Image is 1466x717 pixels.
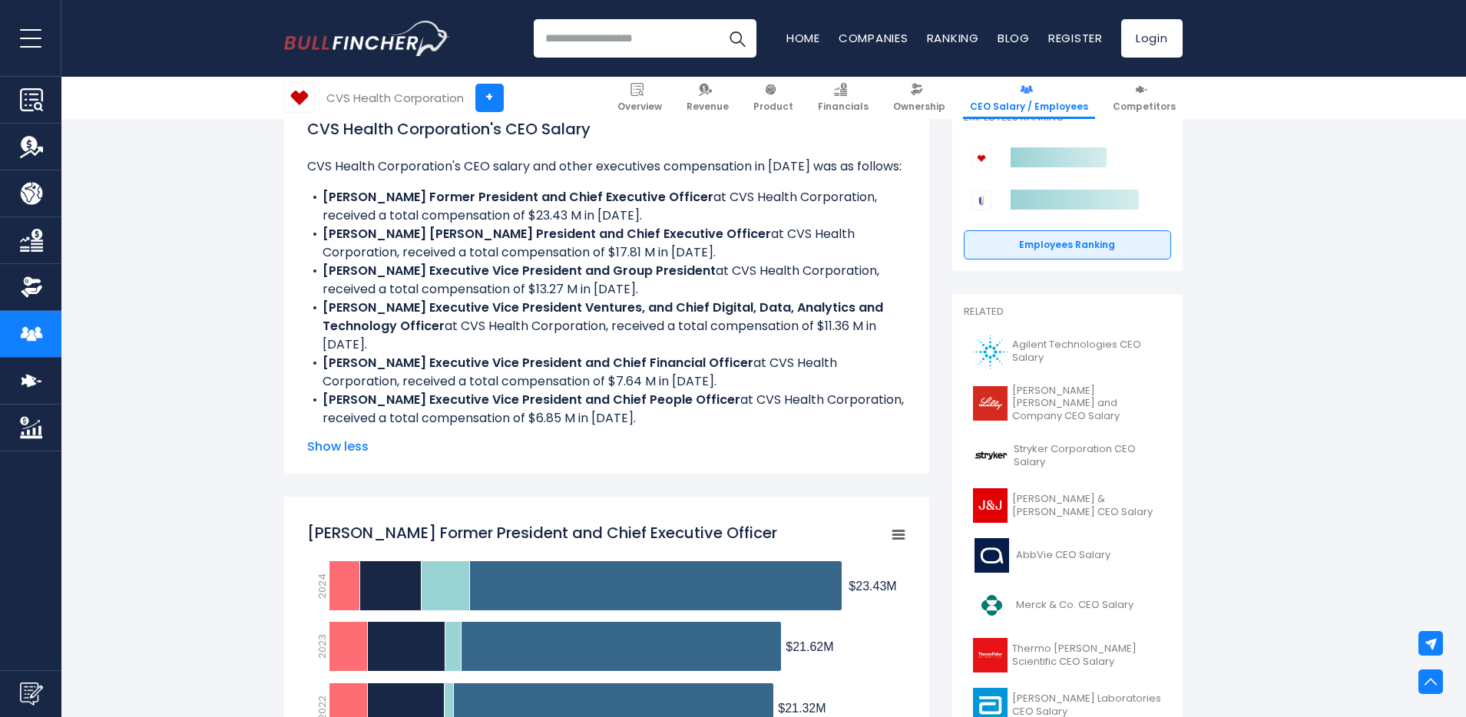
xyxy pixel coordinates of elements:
[886,77,952,119] a: Ownership
[964,584,1171,626] a: Merck & Co. CEO Salary
[475,84,504,112] a: +
[973,438,1009,473] img: SYK logo
[1106,77,1183,119] a: Competitors
[307,438,906,456] span: Show less
[964,381,1171,428] a: [PERSON_NAME] [PERSON_NAME] and Company CEO Salary
[786,30,820,46] a: Home
[307,117,906,140] h1: CVS Health Corporation's CEO Salary
[964,230,1171,259] a: Employees Ranking
[973,538,1011,573] img: ABBV logo
[753,101,793,113] span: Product
[1014,443,1162,469] span: Stryker Corporation CEO Salary
[1121,19,1183,58] a: Login
[307,188,906,225] li: at CVS Health Corporation, received a total compensation of $23.43 M in [DATE].
[786,640,833,653] tspan: $21.62M
[964,534,1171,577] a: AbbVie CEO Salary
[323,262,716,279] b: [PERSON_NAME] Executive Vice President and Group President
[323,188,713,206] b: [PERSON_NAME] Former President and Chief Executive Officer
[963,77,1095,119] a: CEO Salary / Employees
[998,30,1030,46] a: Blog
[680,77,736,119] a: Revenue
[611,77,669,119] a: Overview
[617,101,662,113] span: Overview
[973,638,1008,672] img: TMO logo
[323,354,753,372] b: [PERSON_NAME] Executive Vice President and Chief Financial Officer
[971,148,991,168] img: CVS Health Corporation competitors logo
[1113,101,1176,113] span: Competitors
[1012,643,1162,669] span: Thermo [PERSON_NAME] Scientific CEO Salary
[973,488,1008,523] img: JNJ logo
[818,101,869,113] span: Financials
[964,306,1171,319] p: Related
[1016,599,1133,612] span: Merck & Co. CEO Salary
[973,335,1008,369] img: A logo
[307,262,906,299] li: at CVS Health Corporation, received a total compensation of $13.27 M in [DATE].
[849,580,896,593] tspan: $23.43M
[326,89,464,107] div: CVS Health Corporation
[307,225,906,262] li: at CVS Health Corporation, received a total compensation of $17.81 M in [DATE].
[1012,493,1162,519] span: [PERSON_NAME] & [PERSON_NAME] CEO Salary
[307,299,906,354] li: at CVS Health Corporation, received a total compensation of $11.36 M in [DATE].
[839,30,908,46] a: Companies
[1012,385,1162,424] span: [PERSON_NAME] [PERSON_NAME] and Company CEO Salary
[323,225,771,243] b: [PERSON_NAME] [PERSON_NAME] President and Chief Executive Officer
[307,391,906,428] li: at CVS Health Corporation, received a total compensation of $6.85 M in [DATE].
[323,299,883,335] b: [PERSON_NAME] Executive Vice President Ventures, and Chief Digital, Data, Analytics and Technolog...
[323,391,740,408] b: [PERSON_NAME] Executive Vice President and Chief People Officer
[970,101,1088,113] span: CEO Salary / Employees
[20,276,43,299] img: Ownership
[285,83,314,112] img: CVS logo
[971,190,991,210] img: UnitedHealth Group Incorporated competitors logo
[964,434,1171,477] a: Stryker Corporation CEO Salary
[307,522,777,544] tspan: [PERSON_NAME] Former President and Chief Executive Officer
[964,331,1171,373] a: Agilent Technologies CEO Salary
[927,30,979,46] a: Ranking
[964,634,1171,676] a: Thermo [PERSON_NAME] Scientific CEO Salary
[1048,30,1103,46] a: Register
[1016,549,1110,562] span: AbbVie CEO Salary
[718,19,756,58] button: Search
[893,101,945,113] span: Ownership
[284,21,450,56] img: Bullfincher logo
[973,588,1011,623] img: MRK logo
[778,702,826,715] tspan: $21.32M
[964,484,1171,527] a: [PERSON_NAME] & [PERSON_NAME] CEO Salary
[314,634,329,659] text: 2023
[314,573,329,599] text: 2024
[307,354,906,391] li: at CVS Health Corporation, received a total compensation of $7.64 M in [DATE].
[746,77,800,119] a: Product
[307,157,906,176] p: CVS Health Corporation's CEO salary and other executives compensation in [DATE] was as follows:
[973,386,1008,421] img: LLY logo
[811,77,875,119] a: Financials
[687,101,729,113] span: Revenue
[284,21,449,56] a: Go to homepage
[1012,339,1161,365] span: Agilent Technologies CEO Salary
